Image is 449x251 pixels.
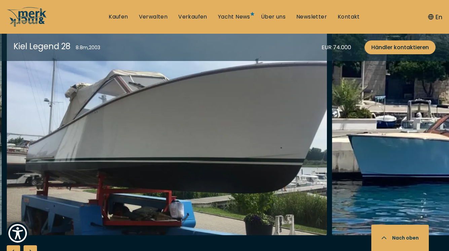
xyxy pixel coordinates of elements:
[7,20,327,235] img: Merk&Merk
[338,13,360,21] a: Kontakt
[365,40,436,54] a: Händler kontaktieren
[13,40,71,52] div: Kiel Legend 28
[76,44,100,51] div: 8.8 m , 2003
[428,12,442,22] button: En
[139,13,168,21] a: Verwalten
[218,13,250,21] a: Yacht News
[371,225,429,251] button: Nach oben
[178,13,207,21] a: Verkaufen
[261,13,286,21] a: Über uns
[7,222,29,244] button: Show Accessibility Preferences
[322,43,351,52] div: EUR 74.000
[371,43,429,52] span: Händler kontaktieren
[109,13,128,21] a: Kaufen
[296,13,327,21] a: Newsletter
